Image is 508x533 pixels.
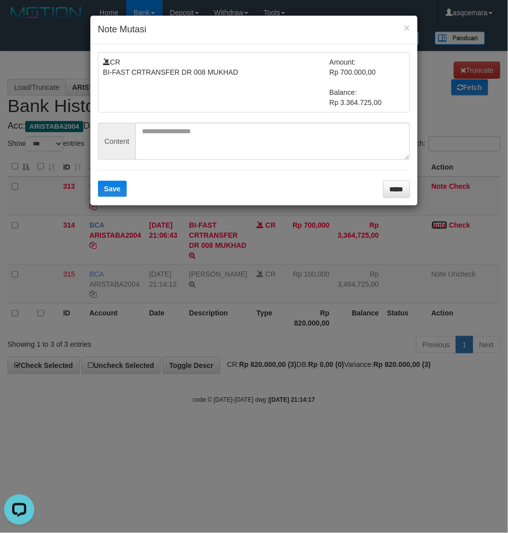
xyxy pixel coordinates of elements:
button: Open LiveChat chat widget [4,4,34,34]
td: CR BI-FAST CRTRANSFER DR 008 MUKHAD [103,57,330,108]
button: × [404,22,410,33]
span: Content [98,123,135,160]
button: Save [98,181,127,197]
td: Amount: Rp 700.000,00 Balance: Rp 3.364.725,00 [330,57,405,108]
span: Save [104,185,121,193]
h4: Note Mutasi [98,23,410,36]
